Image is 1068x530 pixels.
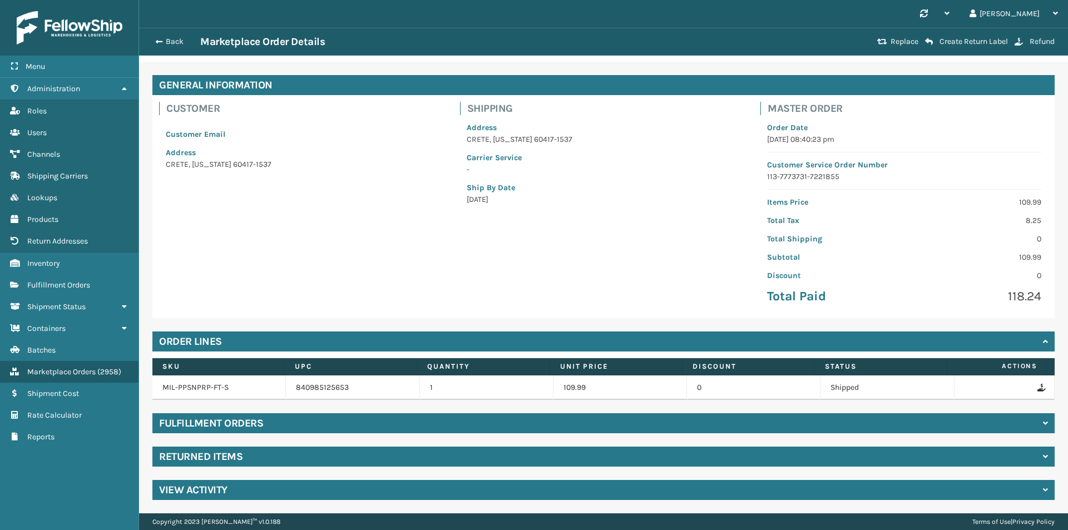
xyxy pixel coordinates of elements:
p: Total Shipping [767,233,897,245]
span: Roles [27,106,47,116]
h4: Master Order [768,102,1048,115]
span: Address [166,148,196,157]
span: Shipment Cost [27,389,79,398]
span: Containers [27,324,66,333]
span: Lookups [27,193,57,202]
button: Refund [1011,37,1058,47]
span: Shipping Carriers [27,171,88,181]
p: Total Tax [767,215,897,226]
p: [DATE] 08:40:23 pm [767,133,1041,145]
span: Inventory [27,259,60,268]
h4: View Activity [159,483,228,497]
h3: Marketplace Order Details [200,35,325,48]
span: Return Addresses [27,236,88,246]
span: Channels [27,150,60,159]
a: Terms of Use [972,518,1011,526]
i: Replace [877,38,887,46]
span: Shipment Status [27,302,86,311]
button: Back [149,37,200,47]
span: Fulfillment Orders [27,280,90,290]
span: Reports [27,432,55,442]
p: Carrier Service [467,152,741,164]
label: Quantity [427,361,539,372]
span: ( 2958 ) [97,367,121,377]
p: Total Paid [767,288,897,305]
td: 1 [420,375,553,400]
p: Items Price [767,196,897,208]
span: Rate Calculator [27,410,82,420]
i: Create Return Label [925,37,933,46]
p: CRETE , [US_STATE] 60417-1537 [467,133,741,145]
p: 8.25 [911,215,1041,226]
p: 109.99 [911,196,1041,208]
h4: Customer [166,102,447,115]
a: MIL-PPSNPRP-FT-S [162,383,229,392]
a: Privacy Policy [1012,518,1055,526]
p: Ship By Date [467,182,741,194]
p: 0 [911,270,1041,281]
label: Status [825,361,937,372]
span: Menu [26,62,45,71]
span: Batches [27,345,56,355]
h4: Returned Items [159,450,243,463]
td: 0 [687,375,820,400]
p: 113-7773731-7221855 [767,171,1041,182]
p: Customer Service Order Number [767,159,1041,171]
td: 109.99 [553,375,687,400]
p: CRETE , [US_STATE] 60417-1537 [166,158,440,170]
p: 109.99 [911,251,1041,263]
div: | [972,513,1055,530]
p: 118.24 [911,288,1041,305]
h4: Order Lines [159,335,222,348]
label: Unit Price [560,361,672,372]
span: Products [27,215,58,224]
span: Administration [27,84,80,93]
td: 840985125653 [286,375,419,400]
p: Discount [767,270,897,281]
td: Shipped [820,375,954,400]
span: Users [27,128,47,137]
span: Marketplace Orders [27,367,96,377]
p: Subtotal [767,251,897,263]
p: - [467,164,741,175]
span: Address [467,123,497,132]
h4: Shipping [467,102,748,115]
span: Actions [951,357,1044,375]
p: 0 [911,233,1041,245]
h4: Fulfillment Orders [159,417,263,430]
button: Replace [874,37,922,47]
i: Refund [1015,38,1023,46]
img: logo [17,11,122,44]
label: UPC [295,361,407,372]
label: Discount [693,361,804,372]
p: Customer Email [166,128,440,140]
p: [DATE] [467,194,741,205]
button: Create Return Label [922,37,1011,47]
h4: General Information [152,75,1055,95]
p: Order Date [767,122,1041,133]
p: Copyright 2023 [PERSON_NAME]™ v 1.0.188 [152,513,280,530]
label: SKU [162,361,274,372]
i: Refund Order Line [1037,384,1044,392]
